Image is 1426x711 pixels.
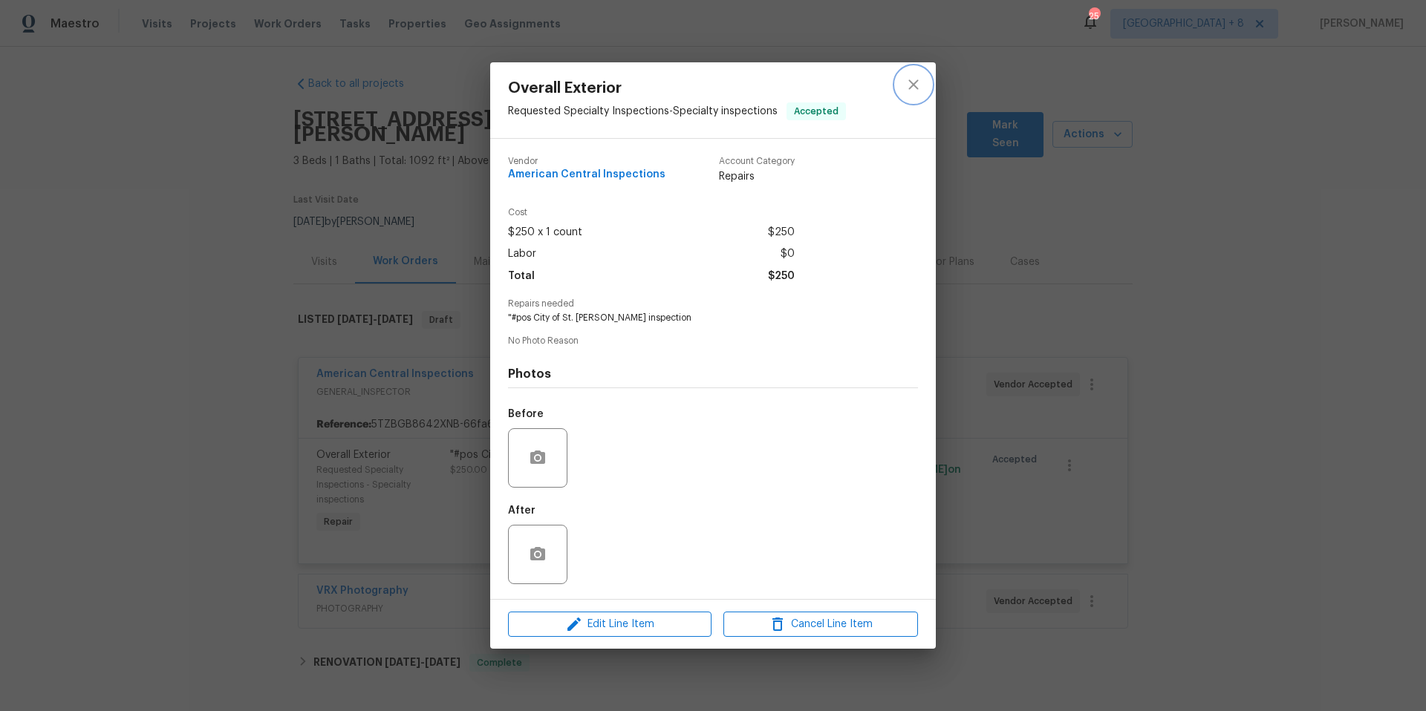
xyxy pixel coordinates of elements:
h5: After [508,505,535,516]
button: close [896,67,931,102]
button: Cancel Line Item [723,612,918,638]
span: Labor [508,243,536,265]
button: Edit Line Item [508,612,712,638]
span: $250 x 1 count [508,222,582,243]
h5: Before [508,409,544,419]
span: $0 [781,243,795,265]
span: Total [508,266,535,287]
span: Accepted [788,104,844,119]
div: 25 [1089,9,1099,24]
span: Vendor [508,157,665,166]
h4: Photos [508,367,918,381]
span: Account Category [719,157,795,166]
span: Requested Specialty Inspections - Specialty inspections [508,105,778,116]
span: Repairs [719,169,795,184]
span: "#pos City of St. [PERSON_NAME] inspection [508,312,877,324]
span: Cancel Line Item [728,615,914,634]
span: $250 [768,266,795,287]
span: Overall Exterior [508,80,846,96]
span: American Central Inspections [508,169,665,180]
span: No Photo Reason [508,336,918,346]
span: Edit Line Item [512,615,707,634]
span: Repairs needed [508,299,918,309]
span: $250 [768,222,795,243]
span: Cost [508,208,795,217]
